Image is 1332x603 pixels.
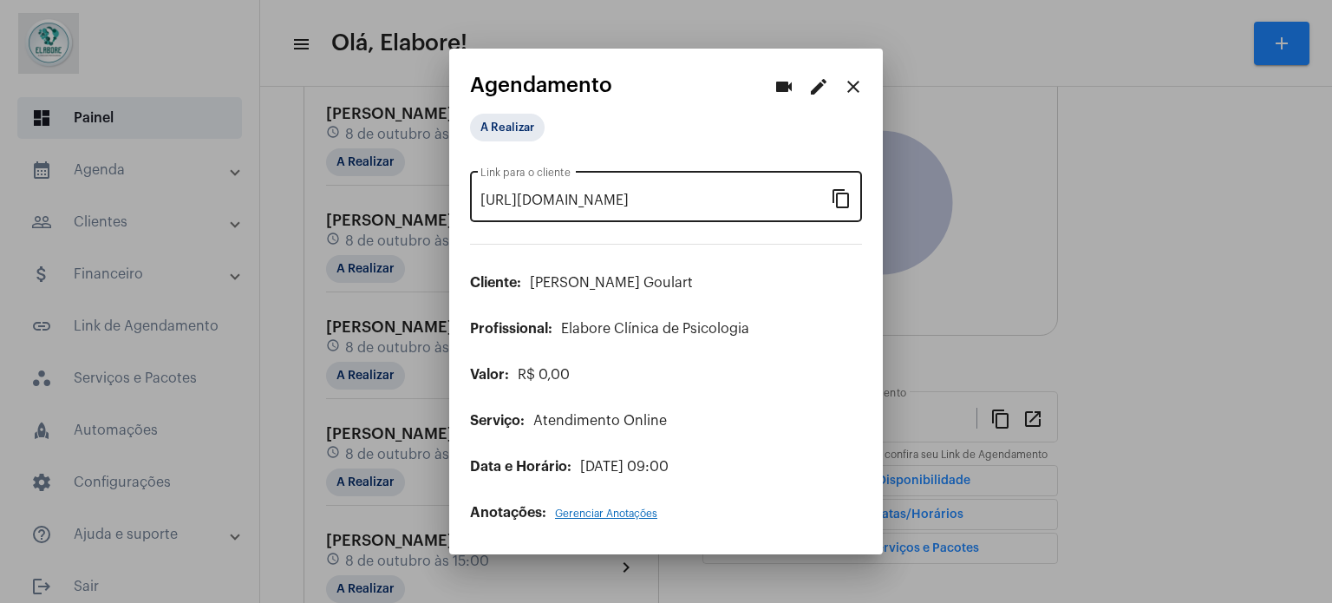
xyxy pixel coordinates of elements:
span: Profissional: [470,322,552,336]
span: Data e Horário: [470,460,571,474]
mat-icon: edit [808,76,829,97]
span: [PERSON_NAME] Goulart [530,276,693,290]
span: Serviço: [470,414,525,428]
span: [DATE] 09:00 [580,460,669,474]
span: Cliente: [470,276,521,290]
span: Atendimento Online [533,414,667,428]
mat-icon: close [843,76,864,97]
span: Valor: [470,368,509,382]
mat-chip: A Realizar [470,114,545,141]
mat-icon: content_copy [831,187,852,208]
span: Gerenciar Anotações [555,508,657,519]
span: Anotações: [470,506,546,520]
span: Elabore Clínica de Psicologia [561,322,749,336]
span: Agendamento [470,74,612,96]
span: R$ 0,00 [518,368,570,382]
mat-icon: videocam [774,76,794,97]
input: Link [480,193,831,208]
